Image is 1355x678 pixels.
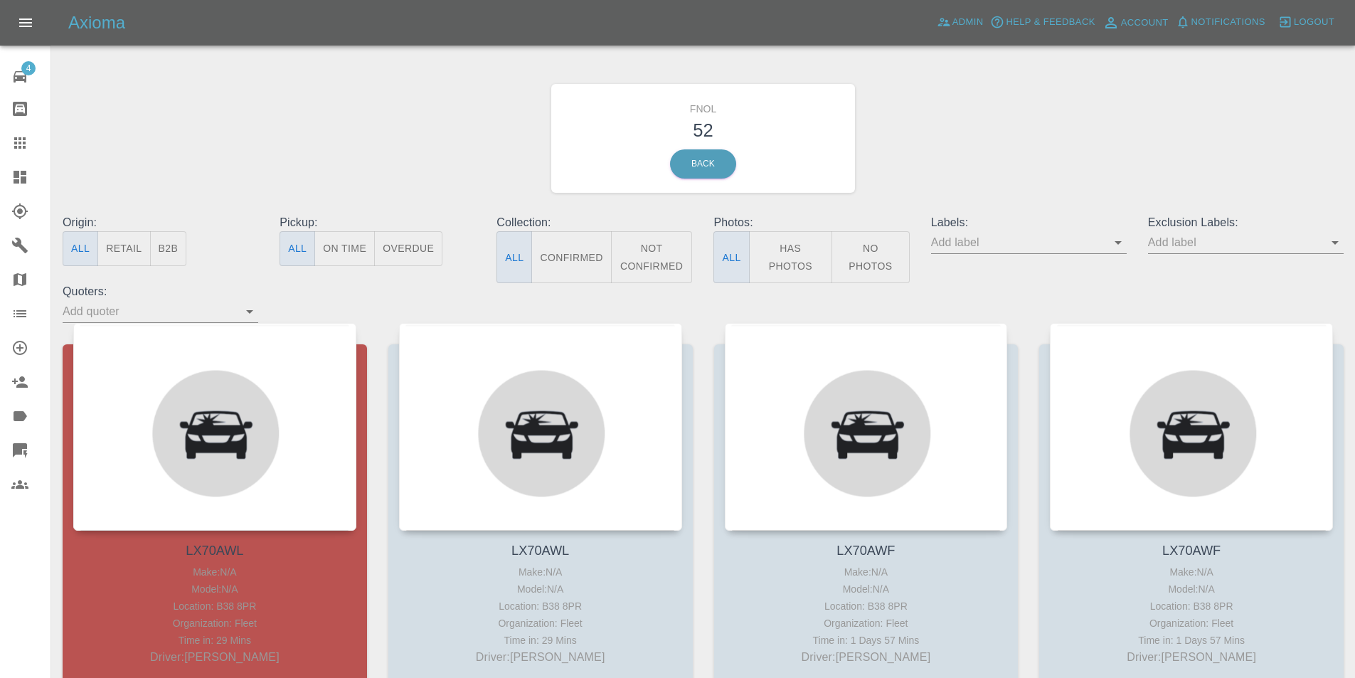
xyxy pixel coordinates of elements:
div: Time in: 29 Mins [403,632,679,649]
button: All [280,231,315,266]
button: Has Photos [749,231,833,283]
button: Not Confirmed [611,231,693,283]
span: 4 [21,61,36,75]
div: Location: B38 8PR [77,598,353,615]
span: Account [1121,15,1169,31]
h6: FNOL [562,95,845,117]
p: Pickup: [280,214,475,231]
button: On Time [314,231,375,266]
button: Open [240,302,260,322]
div: Organization: Fleet [403,615,679,632]
p: Labels: [931,214,1127,231]
a: LX70AWL [511,544,569,558]
button: Notifications [1172,11,1269,33]
button: All [496,231,532,283]
div: Model: N/A [728,581,1004,598]
div: Location: B38 8PR [728,598,1004,615]
span: Help & Feedback [1006,14,1095,31]
div: Organization: Fleet [77,615,353,632]
a: Account [1099,11,1172,34]
div: Make: N/A [403,563,679,581]
p: Origin: [63,214,258,231]
button: Overdue [374,231,442,266]
span: Notifications [1191,14,1265,31]
span: Logout [1294,14,1334,31]
button: Confirmed [531,231,611,283]
span: Admin [952,14,984,31]
div: Make: N/A [1053,563,1329,581]
div: Organization: Fleet [728,615,1004,632]
button: B2B [150,231,187,266]
button: Open drawer [9,6,43,40]
div: Time in: 29 Mins [77,632,353,649]
button: All [713,231,749,283]
div: Organization: Fleet [1053,615,1329,632]
a: LX70AWL [186,544,243,558]
button: No Photos [831,231,910,283]
button: Logout [1275,11,1338,33]
p: Driver: [PERSON_NAME] [1053,649,1329,666]
a: Back [670,149,736,179]
a: LX70AWF [1162,544,1221,558]
a: Admin [933,11,987,33]
h3: 52 [562,117,845,144]
div: Location: B38 8PR [1053,598,1329,615]
input: Add quoter [63,300,237,322]
div: Make: N/A [77,563,353,581]
div: Make: N/A [728,563,1004,581]
div: Model: N/A [77,581,353,598]
div: Model: N/A [403,581,679,598]
p: Driver: [PERSON_NAME] [728,649,1004,666]
input: Add label [1148,231,1322,253]
div: Location: B38 8PR [403,598,679,615]
button: All [63,231,98,266]
div: Model: N/A [1053,581,1329,598]
p: Photos: [713,214,909,231]
h5: Axioma [68,11,125,34]
div: Time in: 1 Days 57 Mins [728,632,1004,649]
p: Quoters: [63,283,258,300]
p: Driver: [PERSON_NAME] [403,649,679,666]
button: Help & Feedback [987,11,1098,33]
p: Collection: [496,214,692,231]
button: Open [1108,233,1128,253]
p: Driver: [PERSON_NAME] [77,649,353,666]
button: Open [1325,233,1345,253]
p: Exclusion Labels: [1148,214,1344,231]
input: Add label [931,231,1105,253]
a: LX70AWF [836,544,895,558]
button: Retail [97,231,150,266]
div: Time in: 1 Days 57 Mins [1053,632,1329,649]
